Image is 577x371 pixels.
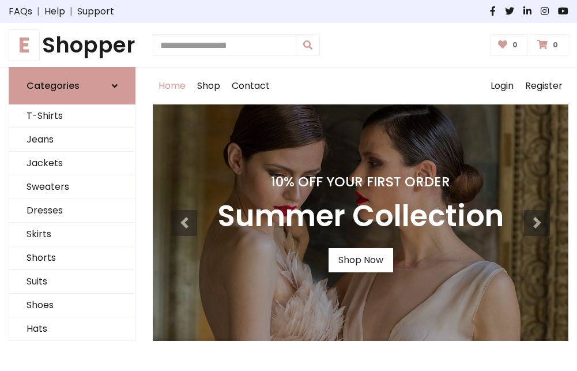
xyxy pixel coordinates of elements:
span: E [9,29,40,61]
a: Shoes [9,294,135,317]
a: Support [77,5,114,18]
span: | [65,5,77,18]
a: Jeans [9,128,135,152]
a: Skirts [9,223,135,246]
a: 0 [491,34,528,56]
a: Jackets [9,152,135,175]
h6: Categories [27,80,80,91]
span: 0 [510,40,521,50]
a: Hats [9,317,135,341]
a: Sweaters [9,175,135,199]
a: Help [44,5,65,18]
a: Suits [9,270,135,294]
a: Shop Now [329,248,393,272]
a: T-Shirts [9,104,135,128]
a: EShopper [9,32,135,58]
a: Dresses [9,199,135,223]
a: Register [519,68,568,104]
a: FAQs [9,5,32,18]
a: Contact [226,68,276,104]
a: Home [153,68,191,104]
span: 0 [550,40,561,50]
h4: 10% Off Your First Order [217,174,504,190]
a: 0 [530,34,568,56]
h1: Shopper [9,32,135,58]
h3: Summer Collection [217,199,504,234]
a: Login [485,68,519,104]
a: Shop [191,68,226,104]
a: Categories [9,67,135,104]
a: Shorts [9,246,135,270]
span: | [32,5,44,18]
